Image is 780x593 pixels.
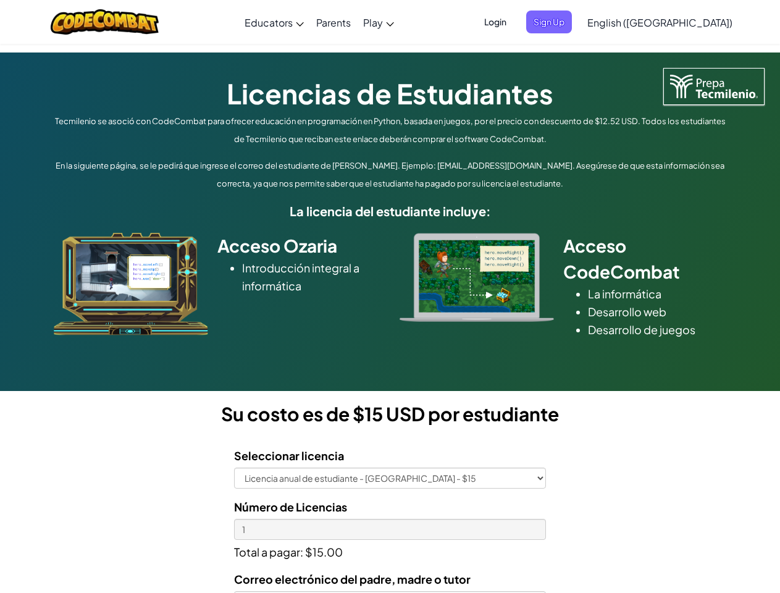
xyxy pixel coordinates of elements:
[51,74,730,112] h1: Licencias de Estudiantes
[245,16,293,29] span: Educators
[54,233,208,335] img: ozaria_acodus.png
[51,9,159,35] img: CodeCombat logo
[357,6,400,39] a: Play
[363,16,383,29] span: Play
[477,11,514,33] button: Login
[234,447,344,465] label: Seleccionar licencia
[588,321,727,339] li: Desarrollo de juegos
[588,303,727,321] li: Desarrollo web
[217,233,381,259] h2: Acceso Ozaria
[242,259,381,295] li: Introducción integral a informática
[238,6,310,39] a: Educators
[588,285,727,303] li: La informática
[51,201,730,221] h5: La licencia del estudiante incluye:
[51,112,730,148] p: Tecmilenio se asoció con CodeCombat para ofrecer educación en programación en Python, basada en j...
[310,6,357,39] a: Parents
[234,540,546,561] p: Total a pagar: $15.00
[663,68,765,105] img: Tecmilenio logo
[234,570,471,588] label: Correo electrónico del padre, madre o tutor
[563,233,727,285] h2: Acceso CodeCombat
[234,498,347,516] label: Número de Licencias
[581,6,739,39] a: English ([GEOGRAPHIC_DATA])
[587,16,732,29] span: English ([GEOGRAPHIC_DATA])
[51,157,730,193] p: En la siguiente página, se le pedirá que ingrese el correo del estudiante de [PERSON_NAME]. Ejemp...
[400,233,554,322] img: type_real_code.png
[526,11,572,33] button: Sign Up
